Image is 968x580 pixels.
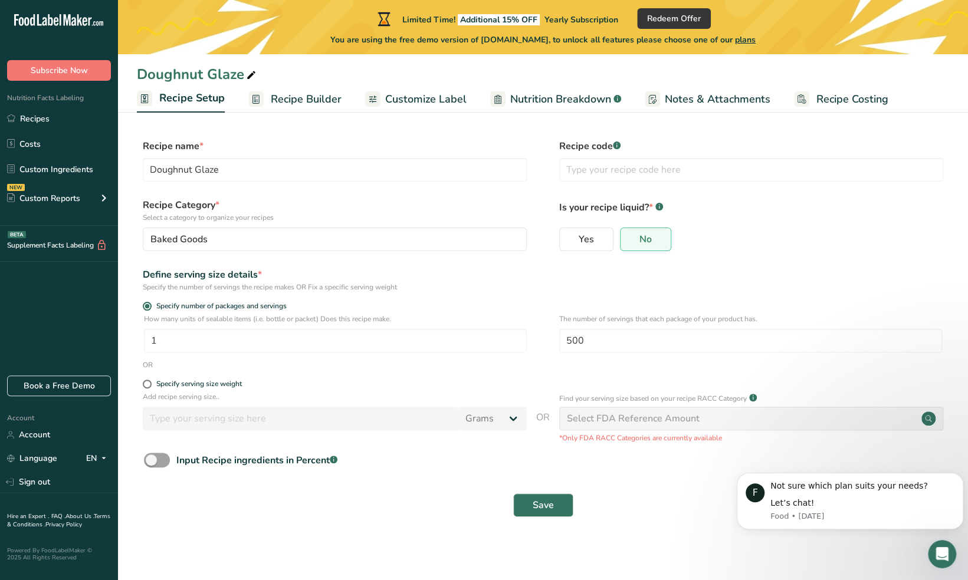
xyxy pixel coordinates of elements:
span: No [639,233,652,245]
label: Recipe Category [143,198,527,223]
a: FAQ . [51,512,65,520]
a: Language [7,448,57,469]
span: Redeem Offer [647,12,701,25]
p: Add recipe serving size.. [143,391,527,402]
p: Select a category to organize your recipes [143,212,527,223]
div: Specify serving size weight [156,380,242,388]
span: OR [536,410,550,443]
div: Input Recipe ingredients in Percent [176,453,337,467]
label: Recipe code [559,139,943,153]
button: Redeem Offer [637,8,711,29]
iframe: Intercom notifications message [732,462,968,536]
div: EN [86,452,111,466]
span: Customize Label [385,91,467,107]
span: You are using the free demo version of [DOMAIN_NAME], to unlock all features please choose one of... [330,34,756,46]
span: Recipe Builder [271,91,342,107]
div: NEW [7,184,25,191]
a: Hire an Expert . [7,512,49,520]
a: Recipe Costing [794,86,888,113]
p: How many units of sealable items (i.e. bottle or packet) Does this recipe make. [144,314,527,324]
button: Baked Goods [143,228,527,251]
div: Custom Reports [7,192,80,205]
p: Find your serving size based on your recipe RACC Category [559,393,747,404]
a: Recipe Setup [137,85,225,113]
button: Subscribe Now [7,60,111,81]
a: Notes & Attachments [645,86,770,113]
span: Additional 15% OFF [458,14,540,25]
input: Type your serving size here [143,407,458,430]
a: Privacy Policy [45,520,82,529]
div: Limited Time! [375,12,618,26]
a: Book a Free Demo [7,375,111,396]
div: OR [143,360,153,370]
div: Powered By FoodLabelMaker © 2025 All Rights Reserved [7,547,111,561]
span: Subscribe Now [31,64,88,77]
label: Recipe name [143,139,527,153]
span: Recipe Setup [159,90,225,106]
input: Type your recipe code here [559,158,943,182]
a: Terms & Conditions . [7,512,110,529]
span: Recipe Costing [816,91,888,107]
span: Nutrition Breakdown [510,91,611,107]
a: Recipe Builder [248,86,342,113]
a: Nutrition Breakdown [490,86,621,113]
p: Is your recipe liquid? [559,198,943,215]
span: Save [533,498,554,512]
a: Customize Label [365,86,467,113]
span: Yearly Subscription [544,14,618,25]
div: Specify the number of servings the recipe makes OR Fix a specific serving weight [143,282,527,292]
div: Define serving size details [143,268,527,282]
span: plans [735,34,756,45]
span: Yes [579,233,594,245]
button: Save [513,493,573,517]
input: Type your recipe name here [143,158,527,182]
p: *Only FDA RACC Categories are currently available [559,433,943,443]
span: Baked Goods [150,232,208,246]
span: Specify number of packages and servings [152,302,287,311]
div: Select FDA Reference Amount [567,411,700,426]
a: About Us . [65,512,94,520]
span: Notes & Attachments [665,91,770,107]
div: Doughnut Glaze [137,64,258,85]
div: BETA [8,231,26,238]
iframe: Intercom live chat [928,540,956,568]
p: The number of servings that each package of your product has. [559,314,942,324]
